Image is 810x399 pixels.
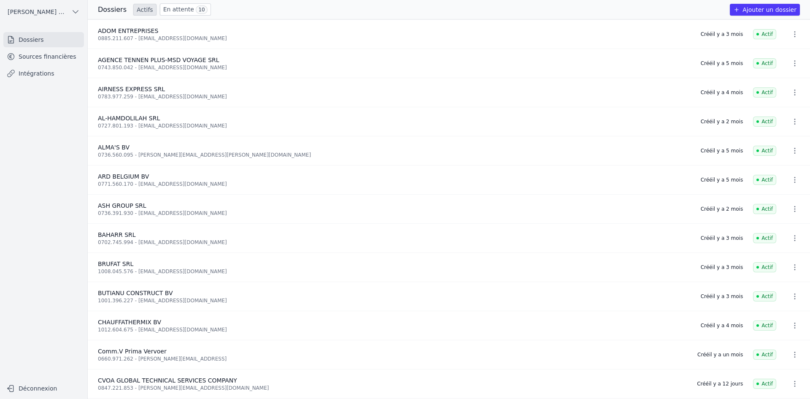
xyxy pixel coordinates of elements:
div: Créé il y a 4 mois [701,89,743,96]
div: 0660.971.262 - [PERSON_NAME][EMAIL_ADDRESS] [98,356,687,362]
span: 10 [196,5,207,14]
div: Créé il y a 4 mois [701,322,743,329]
span: Actif [753,146,776,156]
span: Actif [753,29,776,39]
div: 0727.801.193 - [EMAIL_ADDRESS][DOMAIN_NAME] [98,122,691,129]
span: Actif [753,379,776,389]
span: AGENCE TENNEN PLUS-MSD VOYAGE SRL [98,57,219,63]
div: Créé il y a un mois [697,351,743,358]
div: Créé il y a 3 mois [701,235,743,242]
span: Actif [753,87,776,98]
h3: Dossiers [98,5,127,15]
div: 0771.560.170 - [EMAIL_ADDRESS][DOMAIN_NAME] [98,181,691,187]
span: Actif [753,117,776,127]
span: [PERSON_NAME] ET PARTNERS SRL [8,8,68,16]
div: 0736.391.930 - [EMAIL_ADDRESS][DOMAIN_NAME] [98,210,691,217]
div: 0743.850.042 - [EMAIL_ADDRESS][DOMAIN_NAME] [98,64,691,71]
div: 1012.604.675 - [EMAIL_ADDRESS][DOMAIN_NAME] [98,326,691,333]
div: Créé il y a 5 mois [701,147,743,154]
a: En attente 10 [160,3,211,16]
span: CHAUFFATHERMIX BV [98,319,161,326]
span: ARD BELGIUM BV [98,173,149,180]
span: Comm.V Prima Vervoer [98,348,167,355]
div: Créé il y a 5 mois [701,176,743,183]
div: Créé il y a 3 mois [701,293,743,300]
div: Créé il y a 2 mois [701,118,743,125]
span: Actif [753,233,776,243]
div: Créé il y a 3 mois [701,264,743,271]
div: 0702.745.994 - [EMAIL_ADDRESS][DOMAIN_NAME] [98,239,691,246]
span: Actif [753,204,776,214]
span: Actif [753,350,776,360]
span: CVOA GLOBAL TECHNICAL SERVICES COMPANY [98,377,237,384]
span: ALMA'S BV [98,144,130,151]
span: Actif [753,291,776,301]
span: BAHARR SRL [98,231,136,238]
span: BUTIANU CONSTRUCT BV [98,290,173,296]
span: Actif [753,262,776,272]
span: AL-HAMDOLILAH SRL [98,115,160,122]
button: Déconnexion [3,382,84,395]
div: 0885.211.607 - [EMAIL_ADDRESS][DOMAIN_NAME] [98,35,691,42]
a: Dossiers [3,32,84,47]
div: 0847.221.853 - [PERSON_NAME][EMAIL_ADDRESS][DOMAIN_NAME] [98,385,687,391]
div: 1001.396.227 - [EMAIL_ADDRESS][DOMAIN_NAME] [98,297,691,304]
div: Créé il y a 2 mois [701,206,743,212]
div: Créé il y a 12 jours [697,380,743,387]
div: Créé il y a 5 mois [701,60,743,67]
span: Actif [753,58,776,68]
span: Actif [753,320,776,331]
div: 1008.045.576 - [EMAIL_ADDRESS][DOMAIN_NAME] [98,268,691,275]
a: Intégrations [3,66,84,81]
span: ASH GROUP SRL [98,202,146,209]
a: Actifs [133,4,157,16]
span: ADOM ENTREPRISES [98,27,158,34]
div: Créé il y a 3 mois [701,31,743,38]
span: Actif [753,175,776,185]
div: 0783.977.259 - [EMAIL_ADDRESS][DOMAIN_NAME] [98,93,691,100]
button: [PERSON_NAME] ET PARTNERS SRL [3,5,84,19]
div: 0736.560.095 - [PERSON_NAME][EMAIL_ADDRESS][PERSON_NAME][DOMAIN_NAME] [98,152,691,158]
button: Ajouter un dossier [730,4,800,16]
span: BRUFAT SRL [98,261,133,267]
a: Sources financières [3,49,84,64]
span: AIRNESS EXPRESS SRL [98,86,165,92]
